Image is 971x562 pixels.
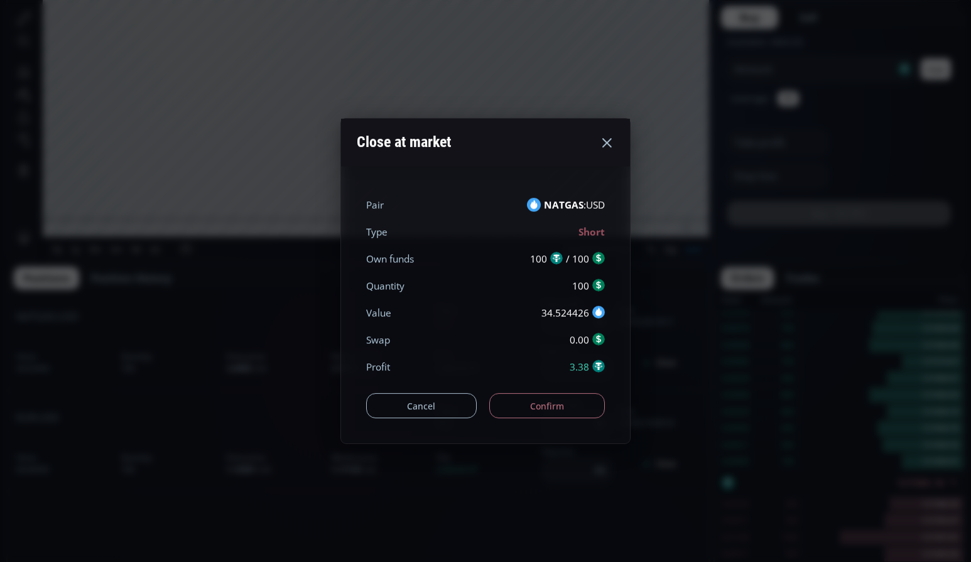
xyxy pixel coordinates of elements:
[635,423,653,446] div: Toggle Percentage
[357,126,451,158] div: Close at market
[63,430,73,440] div: 1y
[149,31,156,40] div: O
[107,7,113,17] div: D
[128,29,139,40] div: Market open
[558,430,619,440] span: 16:38:06 (UTC)
[366,393,477,418] button: Cancel
[168,423,188,446] div: Go to
[578,225,605,239] b: Short
[169,7,205,17] div: Compare
[657,430,669,440] div: log
[302,31,340,40] div: 121586.16
[366,333,390,347] div: Swap
[366,225,388,239] div: Type
[554,423,623,446] button: 16:38:06 (UTC)
[344,31,414,40] div: +1452.08 (+1.21%)
[11,168,21,180] div: 
[41,29,61,40] div: BTC
[157,31,195,40] div: 120134.09
[673,423,699,446] div: Toggle Auto Scale
[544,198,605,212] span: :USD
[199,31,205,40] div: H
[489,393,605,418] button: Confirm
[41,45,68,55] div: Volume
[541,306,605,320] div: 34.524426
[678,430,695,440] div: auto
[82,430,94,440] div: 3m
[296,31,302,40] div: C
[81,29,119,40] div: Bitcoin
[530,252,605,266] div: 100 / 100
[61,29,81,40] div: 1D
[570,360,605,374] div: 3.38
[544,198,583,212] b: NATGAS
[234,7,273,17] div: Indicators
[73,45,103,55] div: 15.651K
[366,198,384,212] div: Pair
[366,252,414,266] div: Own funds
[570,333,605,347] div: 0.00
[102,430,114,440] div: 1m
[366,306,391,320] div: Value
[572,279,605,293] div: 100
[248,31,253,40] div: L
[142,430,152,440] div: 1d
[124,430,134,440] div: 5d
[253,31,291,40] div: 118920.92
[29,393,35,410] div: Hide Drawings Toolbar
[45,430,55,440] div: 5y
[205,31,244,40] div: 122200.00
[366,360,390,374] div: Profit
[653,423,673,446] div: Toggle Log Scale
[366,279,404,293] div: Quantity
